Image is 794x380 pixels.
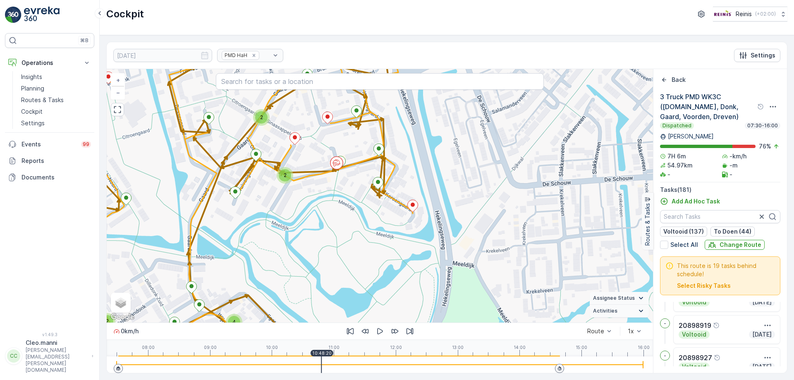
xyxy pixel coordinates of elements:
p: 07:30-16:00 [746,122,779,129]
div: Route [587,328,604,335]
p: 7H 6m [667,152,686,160]
span: Assignee Status [593,295,635,301]
span: − [116,89,120,96]
p: 54.97km [667,161,693,170]
a: Layers [112,294,130,312]
p: Tasks ( 181 ) [660,186,780,194]
p: Cockpit [21,108,43,116]
p: 3 Truck PMD WK3C ([DOMAIN_NAME], Donk, Gaard, Voorden, Dreven) [660,92,756,122]
div: 2 [99,313,115,330]
a: Open this area in Google Maps (opens a new window) [109,312,136,323]
button: Settings [734,49,780,62]
p: 0 km/h [121,327,139,335]
a: Zoom In [112,74,124,86]
a: Events99 [5,136,94,153]
p: Dispatched [662,122,692,129]
div: Help Tooltip Icon [713,322,720,329]
div: Help Tooltip Icon [714,354,720,361]
p: Cleo.manni [26,339,88,347]
p: - [667,170,670,179]
p: -km/h [729,152,746,160]
p: 76 % [759,142,771,151]
p: 13:00 [452,345,464,350]
img: Google [109,312,136,323]
button: To Doen (44) [710,227,755,237]
input: Search Tasks [660,210,780,223]
p: -m [729,161,738,170]
p: 08:00 [142,345,155,350]
input: dd/mm/yyyy [113,49,212,62]
a: Cockpit [18,106,94,117]
span: 2 [106,318,109,324]
p: 15:00 [576,345,587,350]
p: 20898919 [679,320,711,330]
div: 4 [226,314,242,330]
p: Cockpit [106,7,144,21]
p: Add Ad Hoc Task [672,197,720,206]
p: 99 [83,141,89,148]
div: 1x [628,328,634,335]
p: 09:00 [204,345,217,350]
p: - [664,352,666,359]
p: - [729,170,732,179]
p: ⌘B [80,37,88,44]
p: [DATE] [751,298,772,306]
span: 2 [260,114,263,120]
p: 16:00 [638,345,650,350]
p: [DATE] [751,330,772,339]
a: Routes & Tasks [18,94,94,106]
a: Planning [18,83,94,94]
p: Insights [21,73,42,81]
p: Select All [670,241,698,249]
button: Voltooid (137) [660,227,707,237]
p: [DATE] [751,363,772,371]
summary: Assignee Status [590,292,649,305]
button: Reinis(+02:00) [713,7,787,22]
p: 14:00 [514,345,526,350]
p: Documents [22,173,91,182]
button: CCCleo.manni[PERSON_NAME][EMAIL_ADDRESS][PERSON_NAME][DOMAIN_NAME] [5,339,94,373]
div: 2 [253,109,270,126]
p: Change Route [720,241,761,249]
a: Zoom Out [112,86,124,99]
p: Events [22,140,76,148]
p: Routes & Tasks [21,96,64,104]
a: Back [660,76,686,84]
p: Operations [22,59,78,67]
p: [PERSON_NAME] [668,132,714,141]
div: Help Tooltip Icon [757,103,764,110]
p: ( +02:00 ) [755,11,776,17]
span: This route is 19 tasks behind schedule! [677,262,775,278]
img: Reinis-Logo-Vrijstaand_Tekengebied-1-copy2_aBO4n7j.png [713,10,732,19]
p: Routes & Tasks [643,203,652,246]
p: [PERSON_NAME][EMAIL_ADDRESS][PERSON_NAME][DOMAIN_NAME] [26,347,88,373]
button: Operations [5,55,94,71]
img: logo_light-DOdMpM7g.png [24,7,60,23]
div: CC [7,349,20,363]
p: To Doen (44) [714,227,751,236]
p: 12:00 [390,345,402,350]
span: + [116,76,120,84]
p: Reports [22,157,91,165]
p: Reinis [736,10,752,18]
p: 10:48:20 [312,351,332,356]
a: Add Ad Hoc Task [660,197,720,206]
a: Insights [18,71,94,83]
button: Select Risky Tasks [677,282,731,290]
span: 4 [232,319,236,325]
p: Planning [21,84,44,93]
p: Settings [21,119,45,127]
p: - [664,320,666,327]
p: 11:00 [328,345,340,350]
p: Settings [751,51,775,60]
p: Voltooid [681,298,707,306]
p: Back [672,76,686,84]
span: v 1.49.3 [5,332,94,337]
p: 20898927 [679,353,712,363]
input: Search for tasks or a location [216,73,544,90]
summary: Activities [590,305,649,318]
a: Reports [5,153,94,169]
p: 10:00 [266,345,278,350]
button: Change Route [705,240,765,250]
